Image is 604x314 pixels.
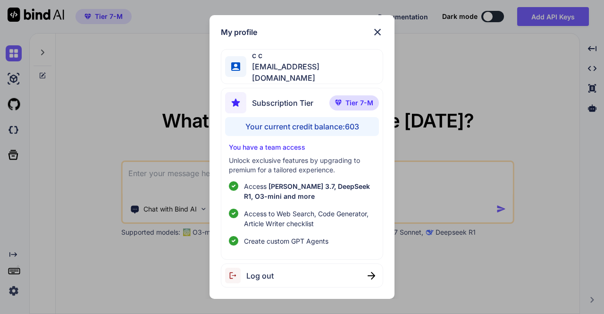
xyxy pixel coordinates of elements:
h1: My profile [221,26,257,38]
span: Subscription Tier [252,97,313,109]
img: checklist [229,236,238,246]
span: Access to Web Search, Code Generator, Article Writer checklist [244,209,375,229]
span: [PERSON_NAME] 3.7, DeepSeek R1, O3-mini and more [244,182,370,200]
img: checklist [229,181,238,191]
img: profile [231,62,240,71]
p: Unlock exclusive features by upgrading to premium for a tailored experience. [229,156,375,175]
span: [EMAIL_ADDRESS][DOMAIN_NAME] [246,61,382,84]
span: Tier 7-M [345,98,373,108]
img: premium [335,100,342,105]
img: logout [225,268,246,283]
p: You have a team access [229,143,375,152]
img: subscription [225,92,246,113]
img: close [372,26,383,38]
span: Log out [246,270,274,281]
img: close [368,272,375,280]
span: c c [246,50,382,61]
div: Your current credit balance: 603 [225,117,378,136]
img: checklist [229,209,238,218]
p: Access [244,181,375,201]
span: Create custom GPT Agents [244,236,328,246]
